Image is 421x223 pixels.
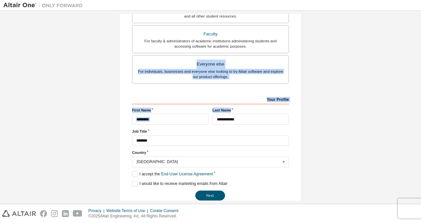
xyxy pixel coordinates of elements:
[136,69,285,79] div: For individuals, businesses and everyone else looking to try Altair software and explore our prod...
[136,38,285,49] div: For faculty & administrators of academic institutions administering students and accessing softwa...
[132,108,209,113] label: First Name
[161,172,213,176] a: End-User License Agreement
[3,2,86,9] img: Altair One
[73,210,82,217] img: youtube.svg
[136,60,285,69] div: Everyone else
[132,94,289,104] div: Your Profile
[88,213,182,219] p: © 2025 Altair Engineering, Inc. All Rights Reserved.
[132,150,289,155] label: Country
[150,208,182,213] div: Cookie Consent
[132,171,213,177] label: I accept the
[106,208,150,213] div: Website Terms of Use
[212,108,289,113] label: Last Name
[136,29,285,39] div: Faculty
[195,191,225,201] button: Next
[132,129,289,134] label: Job Title
[132,181,227,187] label: I would like to receive marketing emails from Altair
[2,210,36,217] img: altair_logo.svg
[40,210,47,217] img: facebook.svg
[62,210,69,217] img: linkedin.svg
[51,210,58,217] img: instagram.svg
[137,160,281,164] div: [GEOGRAPHIC_DATA]
[88,208,106,213] div: Privacy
